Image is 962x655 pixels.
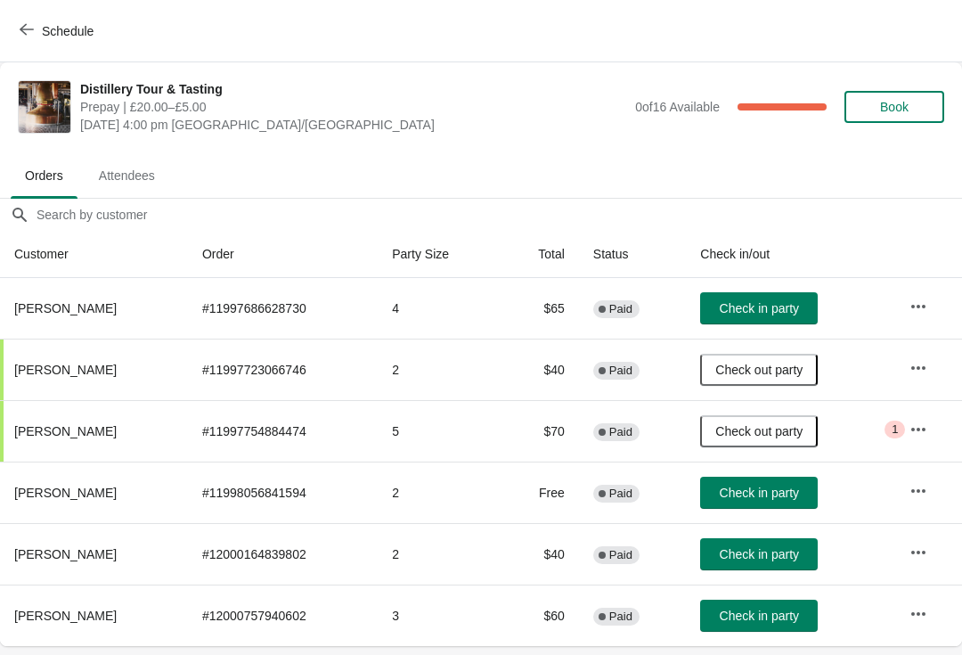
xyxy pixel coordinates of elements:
span: Paid [609,548,632,562]
span: Distillery Tour & Tasting [80,80,626,98]
button: Check in party [700,538,818,570]
td: $70 [501,400,579,462]
td: # 11997754884474 [188,400,378,462]
span: Paid [609,302,632,316]
button: Schedule [9,15,108,47]
td: # 11997723066746 [188,339,378,400]
button: Check out party [700,354,818,386]
button: Check in party [700,292,818,324]
th: Party Size [378,231,500,278]
span: Orders [11,160,77,192]
td: 2 [378,462,500,523]
button: Book [844,91,944,123]
td: Free [501,462,579,523]
span: Check in party [720,547,799,561]
span: [PERSON_NAME] [14,424,117,438]
button: Check in party [700,477,818,509]
span: Check out party [715,424,803,438]
span: [DATE] 4:00 pm [GEOGRAPHIC_DATA]/[GEOGRAPHIC_DATA] [80,116,626,134]
td: 5 [378,400,500,462]
span: 0 of 16 Available [635,100,720,114]
td: $65 [501,278,579,339]
span: [PERSON_NAME] [14,363,117,377]
span: [PERSON_NAME] [14,547,117,561]
span: Paid [609,425,632,439]
span: 1 [892,422,898,437]
span: Book [880,100,909,114]
span: Check out party [715,363,803,377]
span: Paid [609,610,632,624]
button: Check out party [700,415,818,447]
span: [PERSON_NAME] [14,609,117,623]
td: $60 [501,585,579,646]
span: [PERSON_NAME] [14,486,117,500]
td: # 11997686628730 [188,278,378,339]
td: 2 [378,523,500,585]
th: Total [501,231,579,278]
th: Check in/out [686,231,895,278]
td: 3 [378,585,500,646]
span: Paid [609,487,632,501]
td: # 12000164839802 [188,523,378,585]
span: [PERSON_NAME] [14,301,117,315]
th: Order [188,231,378,278]
td: $40 [501,523,579,585]
span: Prepay | £20.00–£5.00 [80,98,626,116]
span: Check in party [720,301,799,315]
span: Check in party [720,486,799,500]
img: Distillery Tour & Tasting [19,81,70,133]
span: Check in party [720,609,799,623]
td: 2 [378,339,500,400]
span: Schedule [42,24,94,38]
span: Paid [609,364,632,378]
td: # 12000757940602 [188,585,378,646]
span: Attendees [85,160,169,192]
td: $40 [501,339,579,400]
th: Status [579,231,686,278]
td: 4 [378,278,500,339]
button: Check in party [700,600,818,632]
input: Search by customer [36,199,962,231]
td: # 11998056841594 [188,462,378,523]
